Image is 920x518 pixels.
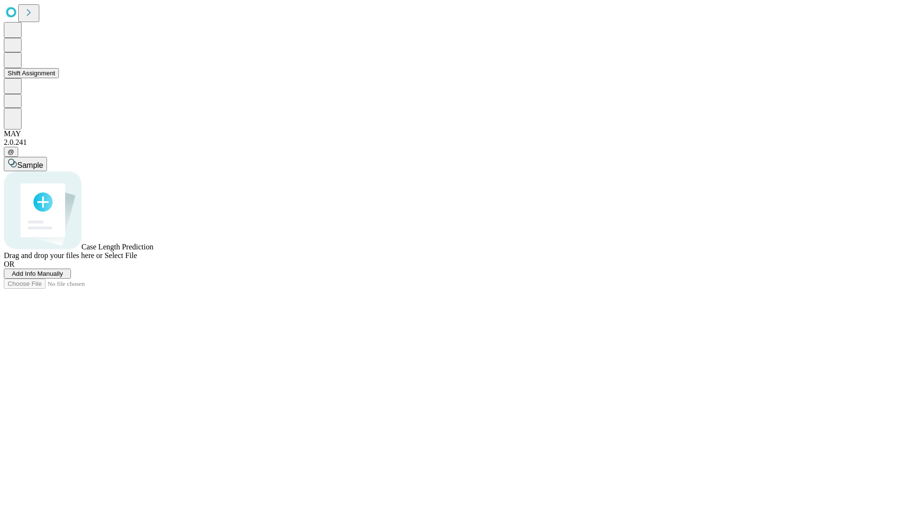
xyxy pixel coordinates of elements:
[4,269,71,279] button: Add Info Manually
[4,260,14,268] span: OR
[4,68,59,78] button: Shift Assignment
[4,251,103,259] span: Drag and drop your files here or
[17,161,43,169] span: Sample
[4,129,916,138] div: MAY
[4,157,47,171] button: Sample
[12,270,63,277] span: Add Info Manually
[4,138,916,147] div: 2.0.241
[8,148,14,155] span: @
[104,251,137,259] span: Select File
[4,147,18,157] button: @
[81,243,153,251] span: Case Length Prediction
